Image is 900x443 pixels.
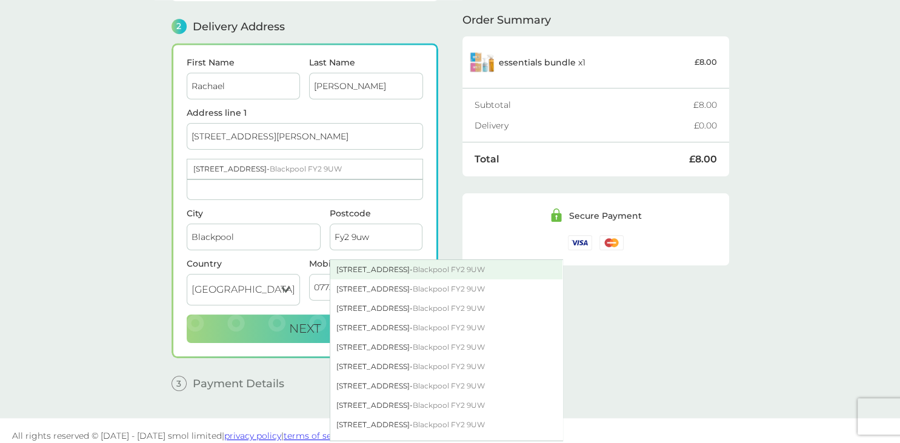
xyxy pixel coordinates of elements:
div: [STREET_ADDRESS] - [187,159,422,179]
span: Next [289,321,321,336]
div: [STREET_ADDRESS] - [330,299,562,318]
span: Blackpool FY2 9UW [413,420,485,429]
img: /assets/icons/cards/visa.svg [568,235,592,250]
div: [STREET_ADDRESS] - [330,415,562,435]
span: Blackpool FY2 9UW [270,164,342,173]
span: essentials bundle [499,57,576,68]
label: Address line 1 [187,108,423,117]
label: Postcode [330,209,423,218]
span: Blackpool FY2 9UW [413,284,485,293]
span: 2 [172,19,187,34]
a: privacy policy [224,430,281,441]
label: Mobile Number [309,259,423,268]
div: £8.00 [693,101,717,109]
span: Order Summary [462,15,551,25]
div: Country [187,259,301,268]
span: Blackpool FY2 9UW [413,401,485,410]
div: [STREET_ADDRESS] - [330,338,562,357]
div: £8.00 [689,155,717,164]
a: terms of service [284,430,352,441]
p: £8.00 [695,56,717,68]
div: [STREET_ADDRESS] - [330,279,562,299]
div: £0.00 [694,121,717,130]
img: /assets/icons/cards/mastercard.svg [599,235,624,250]
span: Blackpool FY2 9UW [413,381,485,390]
span: Blackpool FY2 9UW [413,342,485,351]
label: City [187,209,321,218]
span: Blackpool FY2 9UW [413,362,485,371]
span: Blackpool FY2 9UW [413,265,485,274]
div: Total [475,155,689,164]
span: Delivery Address [193,21,285,32]
label: Last Name [309,58,423,67]
label: First Name [187,58,301,67]
span: Payment Details [193,378,284,389]
div: Delivery [475,121,694,130]
div: [STREET_ADDRESS] - [330,318,562,338]
span: Blackpool FY2 9UW [413,304,485,313]
div: Secure Payment [569,212,642,220]
p: x 1 [499,58,585,67]
div: [STREET_ADDRESS] - [330,396,562,415]
div: [STREET_ADDRESS] - [330,357,562,376]
span: Blackpool FY2 9UW [413,323,485,332]
span: 3 [172,376,187,391]
div: Subtotal [475,101,693,109]
div: [STREET_ADDRESS] - [330,260,562,279]
button: Next [187,315,423,344]
div: [STREET_ADDRESS] - [330,376,562,396]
